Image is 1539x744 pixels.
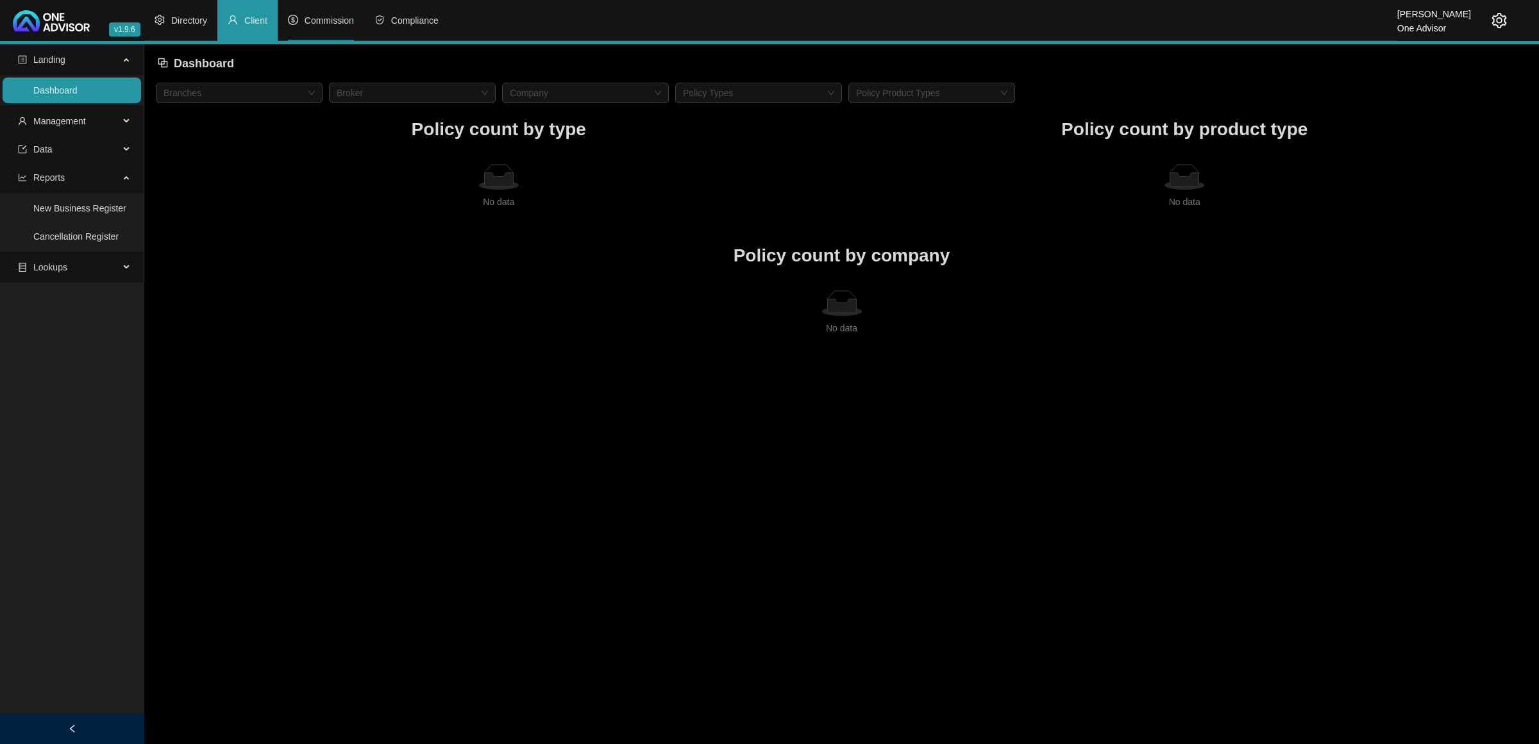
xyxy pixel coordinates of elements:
[842,115,1528,144] h1: Policy count by product type
[161,321,1522,335] div: No data
[1492,13,1507,28] span: setting
[391,15,439,26] span: Compliance
[156,115,842,144] h1: Policy count by type
[174,57,234,70] span: Dashboard
[33,54,65,65] span: Landing
[244,15,267,26] span: Client
[157,57,169,69] span: block
[1397,17,1471,31] div: One Advisor
[33,85,78,95] a: Dashboard
[33,116,86,126] span: Management
[18,145,27,154] span: import
[18,173,27,182] span: line-chart
[33,262,67,272] span: Lookups
[156,242,1527,270] h1: Policy count by company
[33,144,53,154] span: Data
[228,15,238,25] span: user
[374,15,385,25] span: safety
[288,15,298,25] span: dollar
[33,231,119,242] a: Cancellation Register
[13,10,90,31] img: 2df55531c6924b55f21c4cf5d4484680-logo-light.svg
[1397,3,1471,17] div: [PERSON_NAME]
[847,195,1523,209] div: No data
[18,117,27,126] span: user
[109,22,140,37] span: v1.9.6
[171,15,207,26] span: Directory
[68,724,77,733] span: left
[33,172,65,183] span: Reports
[155,15,165,25] span: setting
[18,55,27,64] span: profile
[161,195,837,209] div: No data
[33,203,126,213] a: New Business Register
[18,263,27,272] span: database
[305,15,354,26] span: Commission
